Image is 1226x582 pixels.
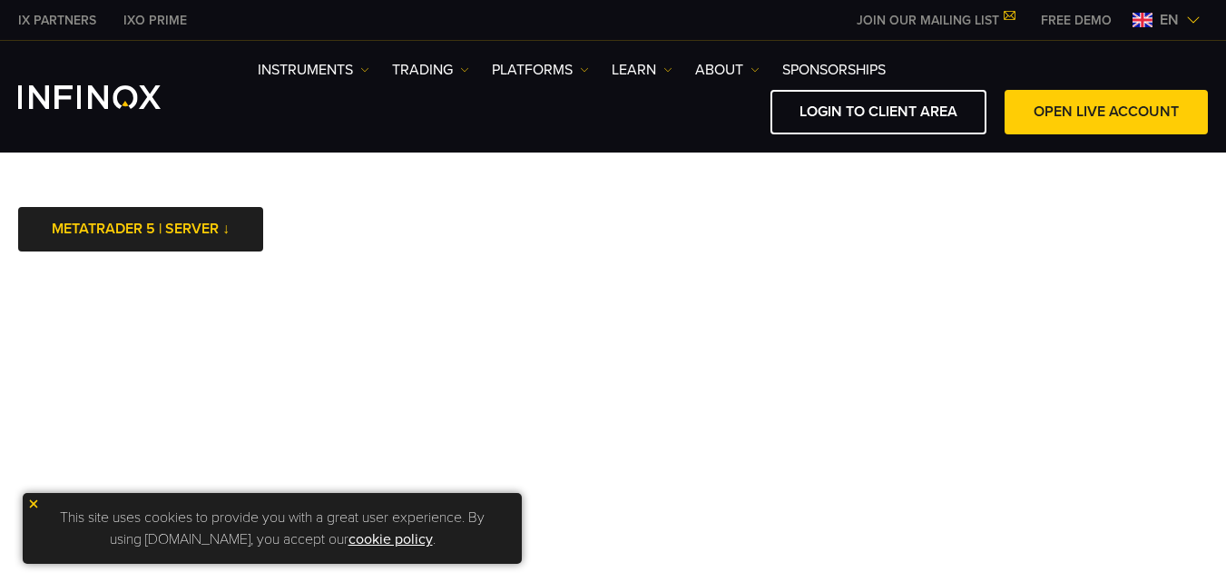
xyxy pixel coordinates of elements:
[782,59,886,81] a: SPONSORSHIPS
[110,11,201,30] a: INFINOX
[18,207,263,252] a: METATRADER 5 | SERVER ↓
[258,59,369,81] a: Instruments
[32,502,513,555] p: This site uses cookies to provide you with a great user experience. By using [DOMAIN_NAME], you a...
[695,59,760,81] a: ABOUT
[392,59,469,81] a: TRADING
[843,13,1027,28] a: JOIN OUR MAILING LIST
[18,85,203,109] a: INFINOX Logo
[770,90,986,134] a: LOGIN TO CLIENT AREA
[1152,9,1186,31] span: en
[5,11,110,30] a: INFINOX
[27,498,40,510] img: yellow close icon
[348,530,433,548] a: cookie policy
[612,59,672,81] a: Learn
[1027,11,1125,30] a: INFINOX MENU
[492,59,589,81] a: PLATFORMS
[1005,90,1208,134] a: OPEN LIVE ACCOUNT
